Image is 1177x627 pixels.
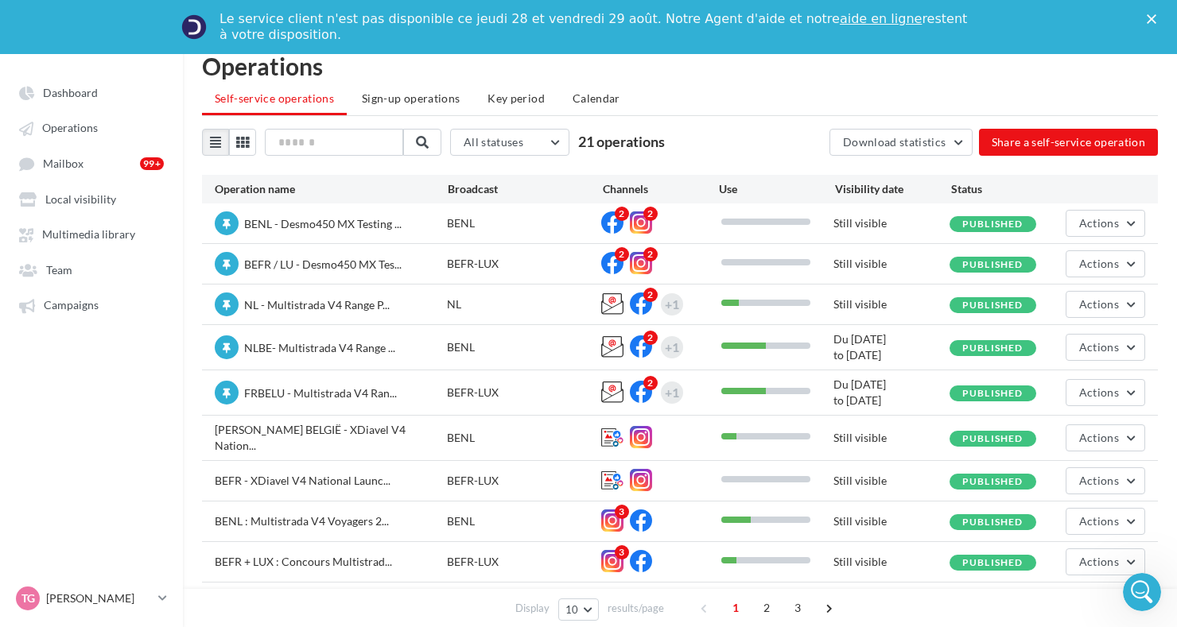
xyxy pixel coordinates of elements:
a: Campaigns [10,290,173,319]
div: BENL [447,339,601,355]
div: 2 [643,331,658,345]
span: Team [46,263,72,277]
img: Profile image for Service-Client [181,14,207,40]
div: 2 [615,247,629,261]
button: Download statistics [829,129,973,156]
span: Actions [1079,257,1119,270]
div: Du [DATE] to [DATE] [833,331,950,363]
a: Operations [10,113,173,141]
span: Actions [1079,474,1119,487]
div: 2 [643,247,658,261]
button: Actions [1066,548,1145,575]
span: Actions [1079,385,1119,399]
span: Published [962,432,1024,444]
div: BEFR-LUX [447,554,601,570]
div: Still visible [833,473,950,489]
span: BENL : Multistrada V4 Voyagers 2... [215,514,389,528]
div: Still visible [833,256,950,272]
button: All statuses [450,129,569,156]
div: Use [719,181,835,197]
span: [PERSON_NAME] BELGIË - XDiavel V4 Nation... [215,423,406,452]
div: Still visible [833,430,950,446]
div: BEFR-LUX [447,256,601,272]
div: NL [447,296,601,312]
a: Multimedia library [10,219,173,248]
a: Team [10,255,173,284]
span: Display [515,601,550,616]
span: BEFR + LUX : Concours Multistrad... [215,555,392,568]
button: Actions [1066,424,1145,451]
button: Actions [1066,250,1145,277]
span: Dashboard [43,86,98,99]
span: Campaigns [44,299,99,312]
span: Operations [42,122,98,135]
span: results/page [608,601,664,616]
span: Sign-up operations [362,91,460,105]
div: 99+ [140,157,164,170]
button: Actions [1066,334,1145,361]
div: BEFR-LUX [447,473,601,489]
span: Mailbox [43,157,84,170]
div: Operation name [215,181,448,197]
a: Mailbox 99+ [10,149,173,178]
span: TG [21,590,35,606]
span: Published [962,299,1024,311]
button: 10 [558,598,599,621]
div: Still visible [833,554,950,570]
span: Local visibility [45,192,116,206]
div: Still visible [833,215,950,231]
div: +1 [665,381,679,404]
div: Status [951,181,1067,197]
div: 2 [615,207,629,221]
span: 2 [754,595,779,621]
div: BEFR-LUX [447,385,601,401]
span: Actions [1079,216,1119,230]
div: Channels [603,181,719,197]
span: Multimedia library [42,228,135,242]
span: BENL - Desmo450 MX Testing ... [244,217,402,230]
div: 3 [615,545,629,559]
span: Published [962,387,1024,399]
span: 1 [723,595,748,621]
div: 2 [643,207,658,221]
div: Close [1147,14,1163,24]
span: 3 [785,595,810,621]
span: Published [962,258,1024,270]
div: Du [DATE] to [DATE] [833,377,950,408]
div: 2 [643,288,658,302]
button: Actions [1066,508,1145,535]
div: Still visible [833,296,950,312]
button: Actions [1066,379,1145,406]
div: Le service client n'est pas disponible ce jeudi 28 et vendredi 29 août. Notre Agent d'aide et not... [219,11,970,43]
div: BENL [447,430,601,446]
div: Still visible [833,513,950,529]
span: Actions [1079,297,1119,311]
span: Download statistics [843,135,946,149]
button: Actions [1066,210,1145,237]
div: Visibility date [835,181,951,197]
span: Published [962,475,1024,487]
iframe: Intercom live chat [1123,573,1161,611]
span: Published [962,342,1024,354]
div: BENL [447,513,601,529]
span: All statuses [464,135,523,149]
a: Dashboard [10,78,173,106]
span: BEFR - XDiavel V4 National Launc... [215,474,390,487]
span: 10 [565,603,579,616]
span: Actions [1079,514,1119,528]
span: Published [962,556,1024,568]
p: [PERSON_NAME] [46,590,152,606]
button: Actions [1066,291,1145,318]
span: Calendar [573,91,620,105]
div: +1 [665,293,679,315]
span: Actions [1079,340,1119,354]
span: Key period [488,91,545,105]
span: Actions [1079,431,1119,444]
span: FRBELU - Multistrada V4 Ran... [244,386,397,400]
div: 3 [615,505,629,519]
button: Actions [1066,467,1145,494]
span: NLBE- Multistrada V4 Range ... [244,341,395,354]
div: Broadcast [448,181,603,197]
div: +1 [665,336,679,358]
span: Actions [1079,555,1119,568]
